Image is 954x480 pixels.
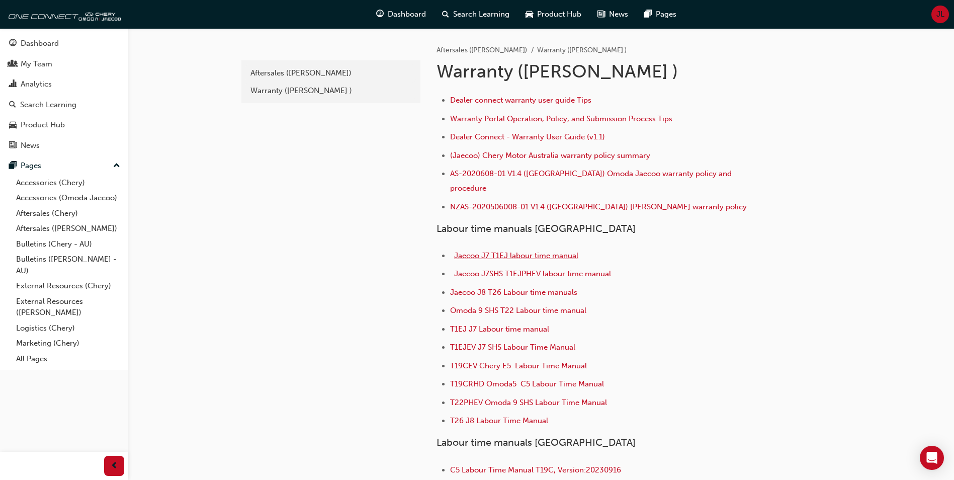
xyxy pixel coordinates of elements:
a: T1EJEV J7 SHS Labour Time Manual [450,343,575,352]
a: All Pages [12,351,124,367]
a: News [4,136,124,155]
span: Labour time manuals [GEOGRAPHIC_DATA] [437,437,636,448]
a: car-iconProduct Hub [517,4,589,25]
a: External Resources (Chery) [12,278,124,294]
div: News [21,140,40,151]
div: Aftersales ([PERSON_NAME]) [250,67,411,79]
span: pages-icon [9,162,17,171]
a: Logistics (Chery) [12,321,124,336]
a: Dealer connect warranty user guide Tips [450,96,591,105]
a: Dashboard [4,34,124,53]
a: Marketing (Chery) [12,336,124,351]
div: Warranty ([PERSON_NAME] ) [250,85,411,97]
span: JL [936,9,944,20]
a: Aftersales ([PERSON_NAME]) [245,64,416,82]
a: C5 Labour Time Manual T19C, Version:20230916 [450,465,621,474]
button: JL [931,6,949,23]
a: External Resources ([PERSON_NAME]) [12,294,124,321]
a: T26 J8 Labour Time Manual [450,416,548,425]
a: guage-iconDashboard [368,4,434,25]
span: guage-icon [376,8,384,21]
span: News [609,9,628,20]
a: Dealer Connect - Warranty User Guide (v1.1) [450,132,605,141]
a: T19CEV Chery E5 Labour Time Manual [450,361,587,370]
span: up-icon [113,159,120,173]
a: Warranty ([PERSON_NAME] ) [245,82,416,100]
a: T22PHEV Omoda 9 SHS Labour Time Manual [450,398,607,407]
button: Pages [4,156,124,175]
h1: Warranty ([PERSON_NAME] ) [437,60,766,83]
div: Dashboard [21,38,59,49]
span: car-icon [526,8,533,21]
a: NZAS-2020506008-01 V1.4 ([GEOGRAPHIC_DATA]) [PERSON_NAME] warranty policy [450,202,747,211]
a: T19CRHD Omoda5 C5 Labour Time Manual [450,379,604,388]
div: Open Intercom Messenger [920,446,944,470]
img: oneconnect [5,4,121,24]
span: car-icon [9,121,17,130]
span: news-icon [597,8,605,21]
a: My Team [4,55,124,73]
span: Search Learning [453,9,509,20]
a: Warranty Portal Operation, Policy, and Submission Process Tips [450,114,672,123]
a: Product Hub [4,116,124,134]
span: people-icon [9,60,17,69]
a: Jaecoo J8 T26 Labour time manuals [450,288,577,297]
div: My Team [21,58,52,70]
button: DashboardMy TeamAnalyticsSearch LearningProduct HubNews [4,32,124,156]
div: Analytics [21,78,52,90]
a: Bulletins (Chery - AU) [12,236,124,252]
div: Search Learning [20,99,76,111]
a: Aftersales (Chery) [12,206,124,221]
div: Pages [21,160,41,172]
a: news-iconNews [589,4,636,25]
a: pages-iconPages [636,4,684,25]
span: pages-icon [644,8,652,21]
li: Warranty ([PERSON_NAME] ) [537,45,627,56]
a: AS-2020608-01 V1.4 ([GEOGRAPHIC_DATA]) Omoda Jaecoo warranty policy and procedure [450,169,734,193]
span: search-icon [442,8,449,21]
a: Accessories (Chery) [12,175,124,191]
a: Aftersales ([PERSON_NAME]) [12,221,124,236]
span: Product Hub [537,9,581,20]
span: guage-icon [9,39,17,48]
span: Dashboard [388,9,426,20]
span: prev-icon [111,460,118,472]
a: Aftersales ([PERSON_NAME]) [437,46,527,54]
span: news-icon [9,141,17,150]
a: (Jaecoo) Chery Motor Australia warranty policy summary [450,151,650,160]
a: Search Learning [4,96,124,114]
span: Labour time manuals [GEOGRAPHIC_DATA] [437,223,636,234]
a: Accessories (Omoda Jaecoo) [12,190,124,206]
a: Jaecoo J7 T1EJ labour time manual [454,251,578,260]
span: Pages [656,9,676,20]
a: search-iconSearch Learning [434,4,517,25]
span: search-icon [9,101,16,110]
div: Product Hub [21,119,65,131]
a: Omoda 9 SHS T22 Labour time manual [450,306,586,315]
a: Jaecoo J7SHS T1EJPHEV labour time manual [454,269,611,278]
a: Analytics [4,75,124,94]
a: T1EJ J7 Labour time manual [450,325,549,334]
a: Bulletins ([PERSON_NAME] - AU) [12,252,124,278]
span: chart-icon [9,80,17,89]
